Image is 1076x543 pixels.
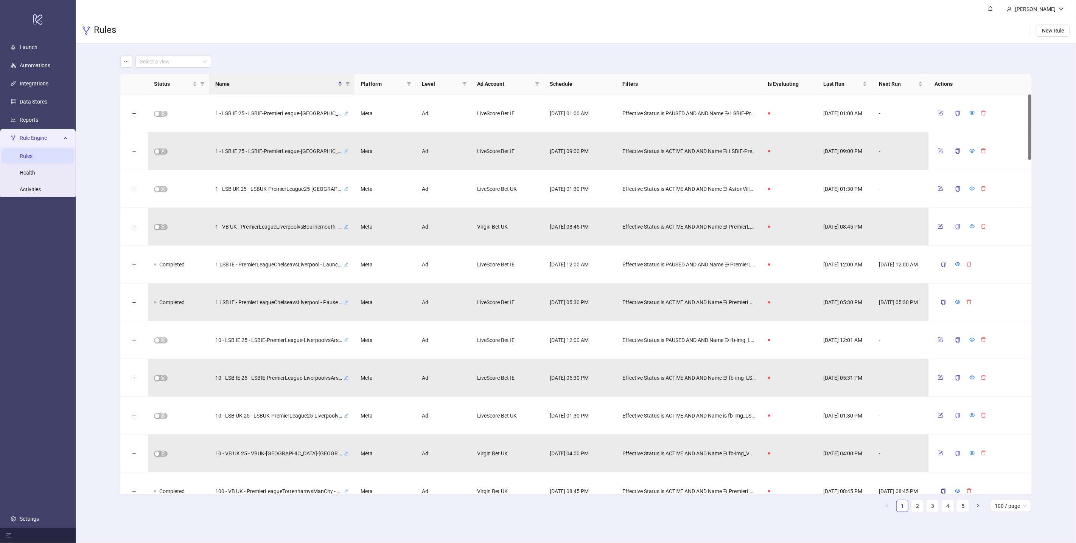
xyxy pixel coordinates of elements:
[131,111,137,117] button: Expand row
[955,299,960,305] a: eye
[471,359,544,397] div: LiveScore Bet IE
[957,500,969,512] li: 5
[131,224,137,230] button: Expand row
[355,283,416,321] div: Meta
[215,108,348,118] div: 1 - LSB IE 25 - LSBIE-PremierLeague-[GEOGRAPHIC_DATA] - Launch - [DATE]edit
[955,488,960,494] a: eye
[963,486,975,495] button: delete
[550,147,589,155] span: [DATE] 09:00 PM
[955,111,960,116] span: copy
[215,260,342,269] span: 1 LSB IE - PremierLeagueChelseavsLiverpool - Launch - 1days
[344,224,348,229] span: edit
[200,82,205,86] span: filter
[215,449,342,458] span: 10 - VB UK 25 - VBUK-[GEOGRAPHIC_DATA]-[GEOGRAPHIC_DATA] - Pause - [DATE]
[955,186,960,192] span: copy
[355,132,416,170] div: Meta
[355,359,416,397] div: Meta
[416,208,471,246] div: Ad
[623,298,756,306] span: Effective Status is ACTIVE AND AND Name ∋ PremierLeagueChelseavsLiverpool AND AND Campaign Name i...
[949,145,966,157] button: copy
[11,135,16,141] span: fork
[981,110,986,116] span: delete
[20,44,37,50] a: Launch
[215,184,348,194] div: 1 - LSB UK 25 - LSBUK-PremierLeague25-[GEOGRAPHIC_DATA] - [GEOGRAPHIC_DATA] - [DATE]edit
[215,147,342,155] span: 1 - LSB IE 25 - LSBIE-PremierLeague-[GEOGRAPHIC_DATA] - Pause - [DATE]
[131,451,137,457] button: Expand row
[969,224,975,229] span: eye
[978,146,989,155] button: delete
[957,500,969,512] a: 5
[215,146,348,156] div: 1 - LSB IE 25 - LSBIE-PremierLeague-[GEOGRAPHIC_DATA] - Pause - [DATE]edit
[355,246,416,283] div: Meta
[969,375,975,381] a: eye
[818,435,873,472] div: [DATE] 04:00 PM
[82,26,91,35] span: fork
[935,222,946,231] button: form
[949,183,966,195] button: copy
[131,186,137,192] button: Expand row
[949,221,966,233] button: copy
[955,337,960,343] span: copy
[818,132,873,170] div: [DATE] 09:00 PM
[969,110,975,116] a: eye
[416,94,471,132] div: Ad
[550,260,589,269] span: [DATE] 12:00 AM
[969,450,975,456] span: eye
[881,500,893,512] li: Previous Page
[969,186,975,191] span: eye
[966,261,972,267] span: delete
[879,80,917,88] span: Next Run
[972,500,984,512] button: right
[623,109,756,118] span: Effective Status is PAUSED AND AND Name ∋ LSBIE-PremierLeague-LiverpoolvsBournemouth AND AND Camp...
[941,262,946,267] span: copy
[215,373,348,383] div: 10 - LSB IE 25 - LSBIE-PremierLeague-LiverpoolvsArsenal - Pause - [DATE]edit
[935,411,946,420] button: form
[969,224,975,230] a: eye
[938,337,943,342] span: form
[912,500,923,512] a: 2
[471,472,544,510] div: Virgin Bet UK
[949,107,966,119] button: copy
[131,149,137,155] button: Expand row
[935,373,946,382] button: form
[935,146,946,155] button: form
[981,450,986,456] span: delete
[969,148,975,154] a: eye
[462,82,467,86] span: filter
[215,185,342,193] span: 1 - LSB UK 25 - LSBUK-PremierLeague25-[GEOGRAPHIC_DATA] - [GEOGRAPHIC_DATA] - [DATE]
[416,170,471,208] div: Ad
[215,336,342,344] span: 10 - LSB IE 25 - LSBIE-PremierLeague-LiverpoolvsArsenal - Launch - [DATE]
[215,412,342,420] span: 10 - LSB UK 25 - LSBUK-PremierLeague25-LiverpoolvsEverton - Pause - [DATE]
[131,337,137,343] button: Expand row
[873,359,929,397] div: -
[981,337,986,342] span: delete
[416,246,471,283] div: Ad
[938,450,943,456] span: form
[935,296,952,308] button: copy
[873,472,929,510] div: [DATE] 08:45 PM
[824,80,861,88] span: Last Run
[131,489,137,495] button: Expand row
[981,413,986,418] span: delete
[938,186,943,191] span: form
[955,261,960,267] span: eye
[935,258,952,271] button: copy
[1007,6,1012,12] span: user
[873,208,929,246] div: -
[20,99,47,105] a: Data Stores
[215,109,342,118] span: 1 - LSB IE 25 - LSBIE-PremierLeague-[GEOGRAPHIC_DATA] - Launch - [DATE]
[911,500,924,512] li: 2
[969,186,975,192] a: eye
[159,299,185,305] span: Completed
[955,261,960,268] a: eye
[131,262,137,268] button: Expand row
[471,435,544,472] div: Virgin Bet UK
[344,300,348,305] span: edit
[818,359,873,397] div: [DATE] 05:31 PM
[131,413,137,419] button: Expand row
[131,300,137,306] button: Expand row
[927,500,939,512] li: 3
[416,132,471,170] div: Ad
[1036,25,1070,37] button: New Rule
[966,299,972,305] span: delete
